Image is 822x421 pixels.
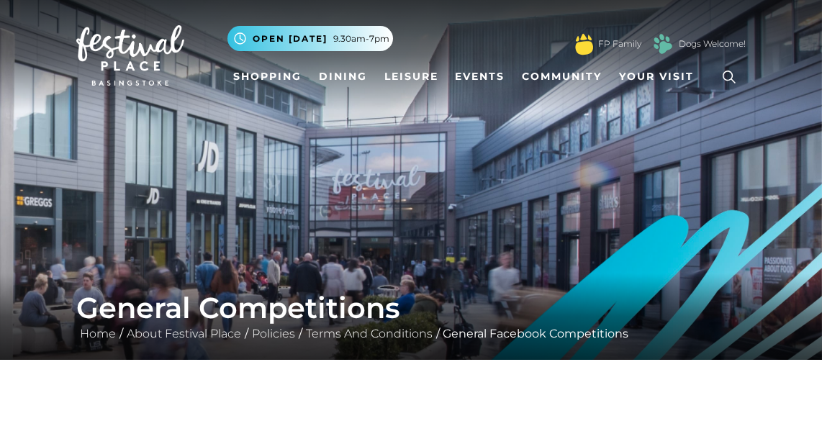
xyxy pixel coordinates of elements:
span: Your Visit [619,69,694,84]
a: Terms And Conditions [302,327,436,340]
div: / / / / General Facebook Competitions [66,291,756,343]
button: Open [DATE] 9.30am-7pm [227,26,393,51]
span: Open [DATE] [253,32,328,45]
a: Home [76,327,119,340]
a: Events [449,63,510,90]
a: About Festival Place [123,327,245,340]
h1: General Competitions [76,291,746,325]
a: Dogs Welcome! [679,37,746,50]
a: FP Family [598,37,641,50]
a: Shopping [227,63,307,90]
a: Your Visit [613,63,707,90]
a: Leisure [379,63,444,90]
img: Festival Place Logo [76,25,184,86]
span: 9.30am-7pm [333,32,389,45]
a: Policies [248,327,299,340]
a: Dining [313,63,373,90]
a: Community [516,63,608,90]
